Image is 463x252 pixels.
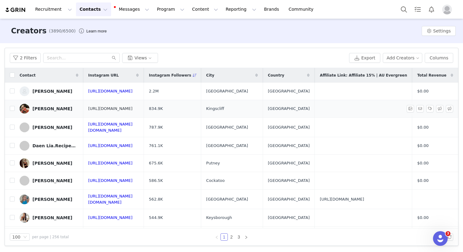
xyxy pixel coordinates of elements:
[268,196,310,202] span: [GEOGRAPHIC_DATA]
[5,7,26,13] img: grin logo
[285,2,320,16] a: Community
[268,143,310,149] span: [GEOGRAPHIC_DATA]
[20,122,78,132] a: [PERSON_NAME]
[383,53,423,63] button: Add Creators
[149,143,163,149] span: 761.1K
[149,73,191,78] span: Instagram Followers
[260,2,284,16] a: Brands
[149,124,163,130] span: 787.9K
[153,2,188,16] button: Program
[268,178,310,184] span: [GEOGRAPHIC_DATA]
[416,105,426,112] span: Send Email
[433,231,448,246] iframe: Intercom live chat
[206,124,248,130] span: [GEOGRAPHIC_DATA]
[220,233,228,241] li: 1
[11,25,47,36] h3: Creators
[149,106,163,112] span: 834.9K
[439,5,458,14] button: Profile
[221,234,228,240] a: 1
[188,2,222,16] button: Content
[243,233,250,241] li: Next Page
[112,56,116,60] i: icon: search
[20,141,78,151] a: Daen Lia.RecipeDeveloper
[206,178,224,184] span: Cockatoo
[32,143,78,148] div: Daen Lia.RecipeDeveloper
[32,215,72,220] div: [PERSON_NAME]
[20,86,78,96] a: [PERSON_NAME]
[43,53,120,63] input: Search...
[88,73,119,78] span: Instagram URL
[12,234,21,240] div: 100
[20,194,29,204] img: 2079f09e-362c-43d7-91dd-90935349820e.jpg
[20,213,29,223] img: 8f1ec80c-6387-4710-b4f1-1a67b440df2d.jpg
[32,197,72,202] div: [PERSON_NAME]
[88,194,133,205] a: [URL][DOMAIN_NAME][DOMAIN_NAME]
[411,2,424,16] a: Tasks
[32,125,72,130] div: [PERSON_NAME]
[32,161,72,166] div: [PERSON_NAME]
[122,53,158,63] button: Views
[20,213,78,223] a: [PERSON_NAME]
[228,234,235,240] a: 2
[149,88,159,94] span: 2.2M
[10,53,41,63] button: 2 Filters
[235,234,242,240] a: 3
[268,160,310,166] span: [GEOGRAPHIC_DATA]
[20,194,78,204] a: [PERSON_NAME]
[88,215,133,220] a: [URL][DOMAIN_NAME]
[397,2,411,16] button: Search
[268,215,310,221] span: [GEOGRAPHIC_DATA]
[268,106,310,112] span: [GEOGRAPHIC_DATA]
[32,234,69,240] span: per page | 256 total
[425,2,438,16] button: Notifications
[88,161,133,165] a: [URL][DOMAIN_NAME]
[244,235,248,239] i: icon: right
[417,73,446,78] span: Total Revenue
[20,158,78,168] a: [PERSON_NAME]
[32,2,76,16] button: Recruitment
[149,196,163,202] span: 562.8K
[88,178,133,183] a: [URL][DOMAIN_NAME]
[20,176,78,186] a: [PERSON_NAME]
[149,215,163,221] span: 544.9K
[32,89,72,94] div: [PERSON_NAME]
[268,88,310,94] span: [GEOGRAPHIC_DATA]
[88,89,133,93] a: [URL][DOMAIN_NAME]
[422,26,456,36] button: Settings
[268,73,284,78] span: Country
[20,86,29,96] img: de3fcc35-db7c-450d-a0e4-057ecc2dc098--s.jpg
[446,231,450,236] span: 3
[88,122,133,133] a: [URL][DOMAIN_NAME][DOMAIN_NAME]
[206,215,232,221] span: Keysborough
[442,5,452,14] img: placeholder-profile.jpg
[32,106,72,111] div: [PERSON_NAME]
[268,124,310,130] span: [GEOGRAPHIC_DATA]
[222,2,260,16] button: Reporting
[88,106,133,111] a: [URL][DOMAIN_NAME]
[425,53,453,63] button: Columns
[20,104,78,114] a: [PERSON_NAME]
[23,235,27,239] i: icon: down
[349,53,380,63] button: Export
[320,196,364,202] span: [URL][DOMAIN_NAME]
[206,106,224,112] span: Kingscliff
[228,233,235,241] li: 2
[206,196,248,202] span: [GEOGRAPHIC_DATA]
[32,178,72,183] div: [PERSON_NAME]
[206,160,220,166] span: Putney
[49,28,76,34] span: (3890/6500)
[206,143,248,149] span: [GEOGRAPHIC_DATA]
[20,73,36,78] span: Contact
[206,73,214,78] span: City
[88,143,133,148] a: [URL][DOMAIN_NAME]
[206,88,248,94] span: [GEOGRAPHIC_DATA]
[149,160,163,166] span: 675.6K
[20,104,29,114] img: 47ba65f3-07e6-4081-8781-05d54a36283f.jpg
[235,233,243,241] li: 3
[76,2,111,16] button: Contacts
[149,178,163,184] span: 586.5K
[320,73,407,78] span: Affiliate Link: Affiliate 15% | AU Evergreen
[20,158,29,168] img: 4fd1b645-7928-4669-9dd9-2b7b1f781f11.jpg
[215,235,219,239] i: icon: left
